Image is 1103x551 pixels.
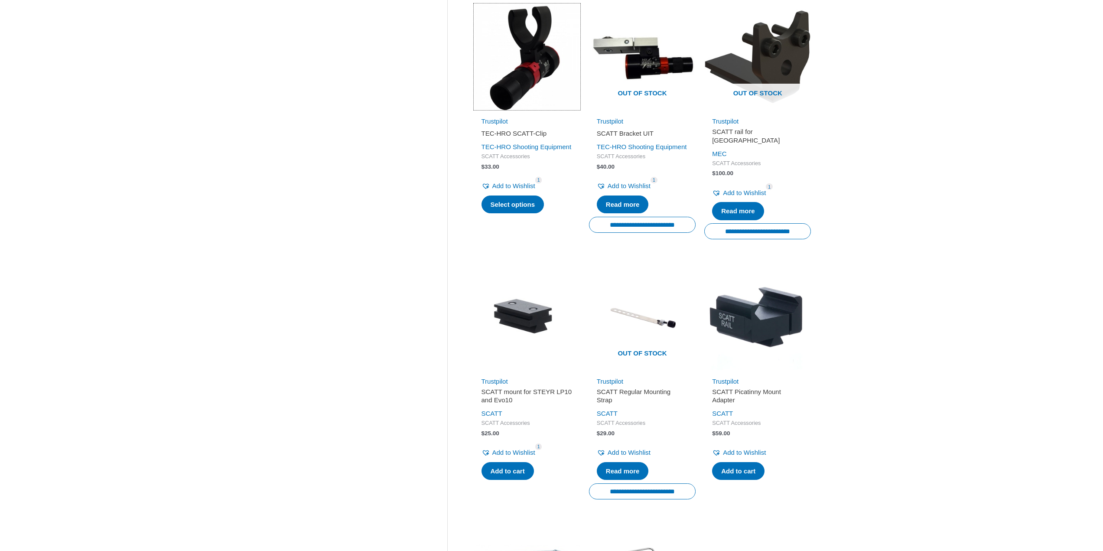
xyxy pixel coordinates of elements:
[474,3,580,110] img: TEC-HRO SCATT-Clip
[712,447,766,459] a: Add to Wishlist
[712,410,733,417] a: SCATT
[651,177,657,183] span: 1
[595,84,689,104] span: Out of stock
[712,378,739,385] a: Trustpilot
[482,129,573,141] a: TEC-HRO SCATT-Clip
[712,202,764,220] a: Read more about “SCATT rail for Pardini”
[597,143,687,150] a: TEC-HRO Shooting Equipment
[597,430,600,437] span: $
[712,388,803,404] h2: SCATT Picatinny Mount Adapter
[589,3,696,110] img: SCATT Bracket UIT
[535,177,542,183] span: 1
[597,447,651,459] a: Add to Wishlist
[712,170,733,176] bdi: 100.00
[482,163,485,170] span: $
[712,420,803,427] span: SCATT Accessories
[704,3,811,110] a: Out of stock
[597,180,651,192] a: Add to Wishlist
[704,3,811,110] img: SCATT rail for Pardini
[482,163,499,170] bdi: 33.00
[704,264,811,370] img: SCATT Picatinny Mount Adapter
[597,410,618,417] a: SCATT
[482,129,573,138] h2: TEC-HRO SCATT-Clip
[482,378,508,385] a: Trustpilot
[482,388,573,404] h2: SCATT mount for STEYR LP10 and Evo10
[482,153,573,160] span: SCATT Accessories
[595,344,689,364] span: Out of stock
[482,430,499,437] bdi: 25.00
[597,388,688,408] a: SCATT Regular Mounting Strap
[597,420,688,427] span: SCATT Accessories
[712,170,716,176] span: $
[723,449,766,456] span: Add to Wishlist
[597,153,688,160] span: SCATT Accessories
[597,430,615,437] bdi: 29.00
[597,388,688,404] h2: SCATT Regular Mounting Strap
[482,180,535,192] a: Add to Wishlist
[712,462,765,480] a: Add to cart: “SCATT Picatinny Mount Adapter”
[712,127,803,148] a: SCATT rail for [GEOGRAPHIC_DATA]
[474,264,580,370] img: SCATT mount for STEYR LP10 and Evo10
[712,430,730,437] bdi: 59.00
[597,129,688,141] a: SCATT Bracket UIT
[608,449,651,456] span: Add to Wishlist
[712,388,803,408] a: SCATT Picatinny Mount Adapter
[482,462,534,480] a: Add to cart: “SCATT mount for STEYR LP10 and Evo10”
[589,264,696,370] img: SCATT Regular Mounting Strap
[711,84,804,104] span: Out of stock
[482,410,502,417] a: SCATT
[482,388,573,408] a: SCATT mount for STEYR LP10 and Evo10
[597,196,649,214] a: Read more about “SCATT Bracket UIT”
[482,420,573,427] span: SCATT Accessories
[712,160,803,167] span: SCATT Accessories
[712,187,766,199] a: Add to Wishlist
[723,189,766,196] span: Add to Wishlist
[482,143,572,150] a: TEC-HRO Shooting Equipment
[589,3,696,110] a: Out of stock
[492,449,535,456] span: Add to Wishlist
[712,150,726,157] a: MEC
[597,163,615,170] bdi: 40.00
[482,447,535,459] a: Add to Wishlist
[766,183,773,190] span: 1
[597,129,688,138] h2: SCATT Bracket UIT
[712,117,739,125] a: Trustpilot
[608,182,651,189] span: Add to Wishlist
[597,163,600,170] span: $
[482,430,485,437] span: $
[535,443,542,450] span: 1
[712,430,716,437] span: $
[597,117,623,125] a: Trustpilot
[597,462,649,480] a: Read more about “SCATT Regular Mounting Strap”
[589,264,696,370] a: Out of stock
[597,378,623,385] a: Trustpilot
[492,182,535,189] span: Add to Wishlist
[482,196,544,214] a: Select options for “TEC-HRO SCATT-Clip”
[712,127,803,144] h2: SCATT rail for [GEOGRAPHIC_DATA]
[482,117,508,125] a: Trustpilot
